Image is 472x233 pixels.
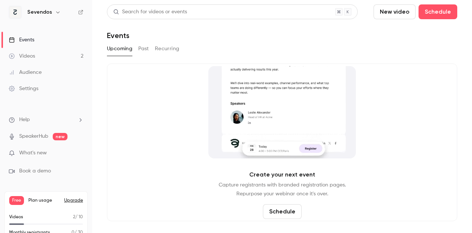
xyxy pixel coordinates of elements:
h6: Sevendos [27,8,52,16]
a: SpeakerHub [19,133,48,140]
iframe: Noticeable Trigger [74,150,83,157]
li: help-dropdown-opener [9,116,83,124]
button: New video [374,4,416,19]
button: Schedule [419,4,457,19]
p: / 10 [73,214,83,220]
span: new [53,133,67,140]
span: 2 [73,215,75,219]
button: Recurring [155,43,180,55]
p: Videos [9,214,23,220]
div: Audience [9,69,42,76]
button: Schedule [263,204,302,219]
button: Upcoming [107,43,132,55]
div: Events [9,36,34,44]
img: Sevendos [9,6,21,18]
button: Upgrade [64,198,83,203]
span: Help [19,116,30,124]
p: Capture registrants with branded registration pages. Repurpose your webinar once it's over. [219,181,346,198]
span: Book a demo [19,167,51,175]
span: Free [9,196,24,205]
span: Plan usage [28,198,60,203]
div: Settings [9,85,38,92]
p: Create your next event [249,170,315,179]
div: Videos [9,52,35,60]
span: What's new [19,149,47,157]
h1: Events [107,31,129,40]
button: Past [138,43,149,55]
div: Search for videos or events [113,8,187,16]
